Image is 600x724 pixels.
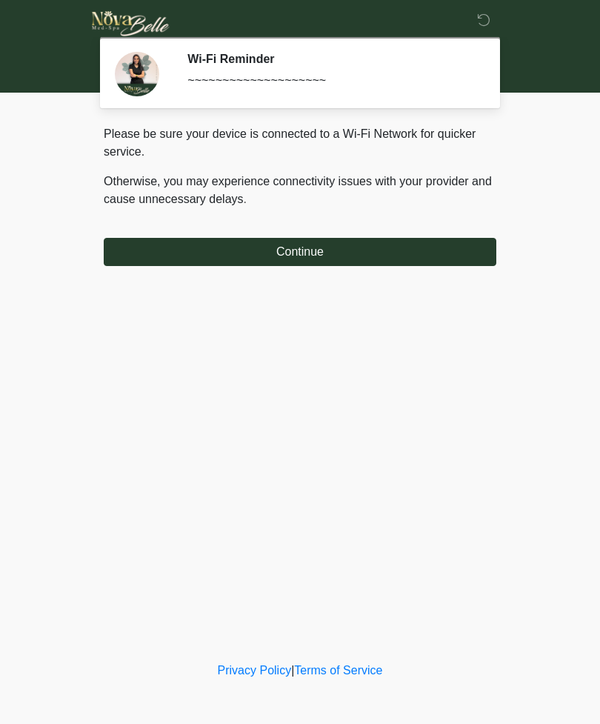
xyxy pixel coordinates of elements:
[104,238,496,266] button: Continue
[294,664,382,677] a: Terms of Service
[89,11,173,36] img: Novabelle medspa Logo
[115,52,159,96] img: Agent Avatar
[104,125,496,161] p: Please be sure your device is connected to a Wi-Fi Network for quicker service.
[187,72,474,90] div: ~~~~~~~~~~~~~~~~~~~~
[187,52,474,66] h2: Wi-Fi Reminder
[218,664,292,677] a: Privacy Policy
[291,664,294,677] a: |
[244,193,247,205] span: .
[104,173,496,208] p: Otherwise, you may experience connectivity issues with your provider and cause unnecessary delays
